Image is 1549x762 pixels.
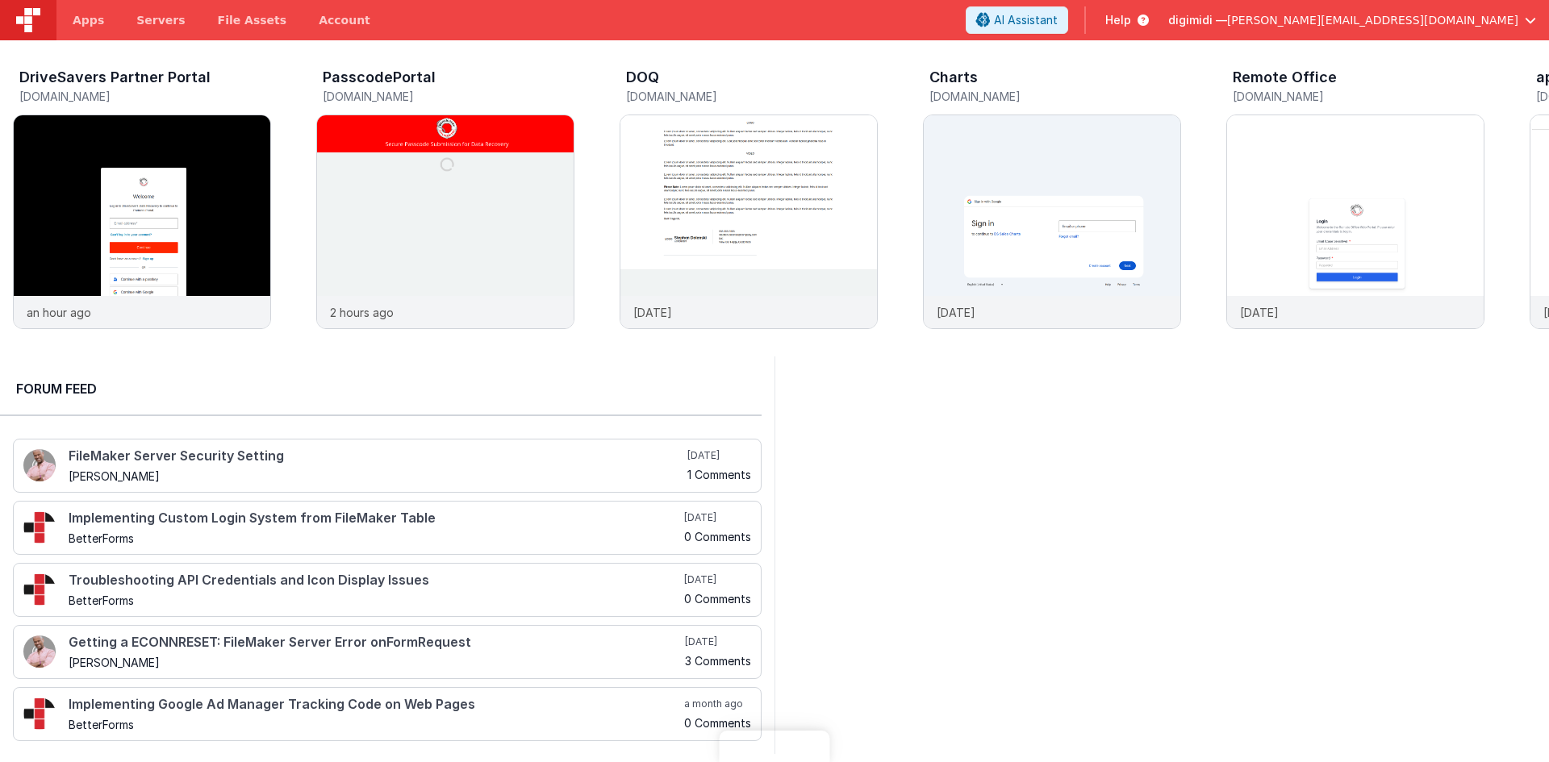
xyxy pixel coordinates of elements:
[684,511,751,524] h5: [DATE]
[23,511,56,543] img: 295_2.png
[19,90,271,102] h5: [DOMAIN_NAME]
[684,593,751,605] h5: 0 Comments
[23,635,56,668] img: 411_2.png
[13,625,762,679] a: Getting a ECONNRESET: FileMaker Server Error onFormRequest [PERSON_NAME] [DATE] 3 Comments
[1233,90,1484,102] h5: [DOMAIN_NAME]
[16,379,745,398] h2: Forum Feed
[1240,304,1279,321] p: [DATE]
[966,6,1068,34] button: AI Assistant
[626,90,878,102] h5: [DOMAIN_NAME]
[633,304,672,321] p: [DATE]
[1233,69,1337,85] h3: Remote Office
[69,511,681,526] h4: Implementing Custom Login System from FileMaker Table
[13,439,762,493] a: FileMaker Server Security Setting [PERSON_NAME] [DATE] 1 Comments
[19,69,211,85] h3: DriveSavers Partner Portal
[69,573,681,588] h4: Troubleshooting API Credentials and Icon Display Issues
[1227,12,1518,28] span: [PERSON_NAME][EMAIL_ADDRESS][DOMAIN_NAME]
[69,718,681,731] h5: BetterForms
[69,532,681,544] h5: BetterForms
[13,687,762,741] a: Implementing Google Ad Manager Tracking Code on Web Pages BetterForms a month ago 0 Comments
[23,449,56,481] img: 411_2.png
[626,69,659,85] h3: DOQ
[218,12,287,28] span: File Assets
[23,573,56,606] img: 295_2.png
[684,697,751,710] h5: a month ago
[13,563,762,617] a: Troubleshooting API Credentials and Icon Display Issues BetterForms [DATE] 0 Comments
[136,12,185,28] span: Servers
[684,717,751,729] h5: 0 Comments
[1105,12,1131,28] span: Help
[684,573,751,586] h5: [DATE]
[13,501,762,555] a: Implementing Custom Login System from FileMaker Table BetterForms [DATE] 0 Comments
[69,635,682,650] h4: Getting a ECONNRESET: FileMaker Server Error onFormRequest
[73,12,104,28] span: Apps
[687,468,751,481] h5: 1 Comments
[23,697,56,730] img: 295_2.png
[929,69,978,85] h3: Charts
[937,304,975,321] p: [DATE]
[685,635,751,648] h5: [DATE]
[69,594,681,606] h5: BetterForms
[1168,12,1536,28] button: digimidi — [PERSON_NAME][EMAIL_ADDRESS][DOMAIN_NAME]
[69,470,684,482] h5: [PERSON_NAME]
[687,449,751,462] h5: [DATE]
[323,69,436,85] h3: PasscodePortal
[929,90,1181,102] h5: [DOMAIN_NAME]
[1168,12,1227,28] span: digimidi —
[69,697,681,712] h4: Implementing Google Ad Manager Tracking Code on Web Pages
[685,655,751,667] h5: 3 Comments
[330,304,394,321] p: 2 hours ago
[994,12,1058,28] span: AI Assistant
[69,449,684,464] h4: FileMaker Server Security Setting
[684,531,751,543] h5: 0 Comments
[323,90,574,102] h5: [DOMAIN_NAME]
[69,656,682,668] h5: [PERSON_NAME]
